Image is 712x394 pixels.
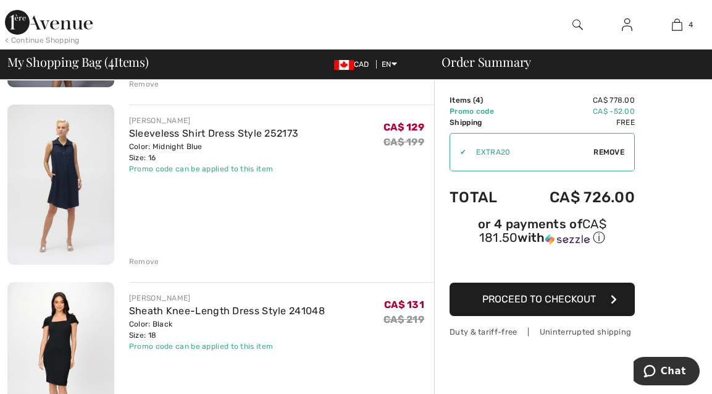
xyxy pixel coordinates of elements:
span: CA$ 131 [384,299,424,310]
td: CA$ 778.00 [516,95,635,106]
img: search the website [572,17,583,32]
span: CA$ 129 [383,121,424,133]
img: My Info [622,17,632,32]
div: < Continue Shopping [5,35,80,46]
td: Promo code [450,106,516,117]
span: CA$ 181.50 [479,216,606,245]
span: 4 [108,53,114,69]
td: CA$ 726.00 [516,176,635,218]
div: or 4 payments ofCA$ 181.50withSezzle Click to learn more about Sezzle [450,218,635,251]
span: 4 [475,96,480,105]
input: Promo code [466,134,593,171]
iframe: Opens a widget where you can chat to one of our agents [634,357,700,388]
span: CAD [334,60,374,69]
td: Free [516,117,635,128]
iframe: PayPal-paypal [450,251,635,278]
div: Color: Midnight Blue Size: 16 [129,141,299,163]
td: CA$ -52.00 [516,106,635,117]
div: [PERSON_NAME] [129,115,299,126]
div: Promo code can be applied to this item [129,341,325,352]
div: Remove [129,79,159,90]
s: CA$ 199 [383,136,424,148]
td: Total [450,176,516,218]
div: ✔ [450,147,466,158]
div: Color: Black Size: 18 [129,319,325,341]
s: CA$ 219 [383,314,424,325]
button: Proceed to Checkout [450,283,635,316]
span: 4 [689,19,693,30]
img: Canadian Dollar [334,60,354,70]
td: Shipping [450,117,516,128]
div: Order Summary [427,56,705,68]
span: Proceed to Checkout [482,293,596,305]
img: 1ère Avenue [5,10,93,35]
span: My Shopping Bag ( Items) [7,56,149,68]
span: EN [382,60,397,69]
a: Sheath Knee-Length Dress Style 241048 [129,305,325,317]
img: My Bag [672,17,682,32]
span: Remove [593,147,624,158]
a: 4 [653,17,702,32]
div: Promo code can be applied to this item [129,163,299,174]
a: Sign In [612,17,642,33]
div: Duty & tariff-free | Uninterrupted shipping [450,326,635,338]
td: Items ( ) [450,95,516,106]
img: Sleeveless Shirt Dress Style 252173 [7,105,114,265]
div: Remove [129,256,159,267]
a: Sleeveless Shirt Dress Style 252173 [129,127,299,139]
img: Sezzle [545,234,590,245]
div: or 4 payments of with [450,218,635,246]
div: [PERSON_NAME] [129,293,325,304]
